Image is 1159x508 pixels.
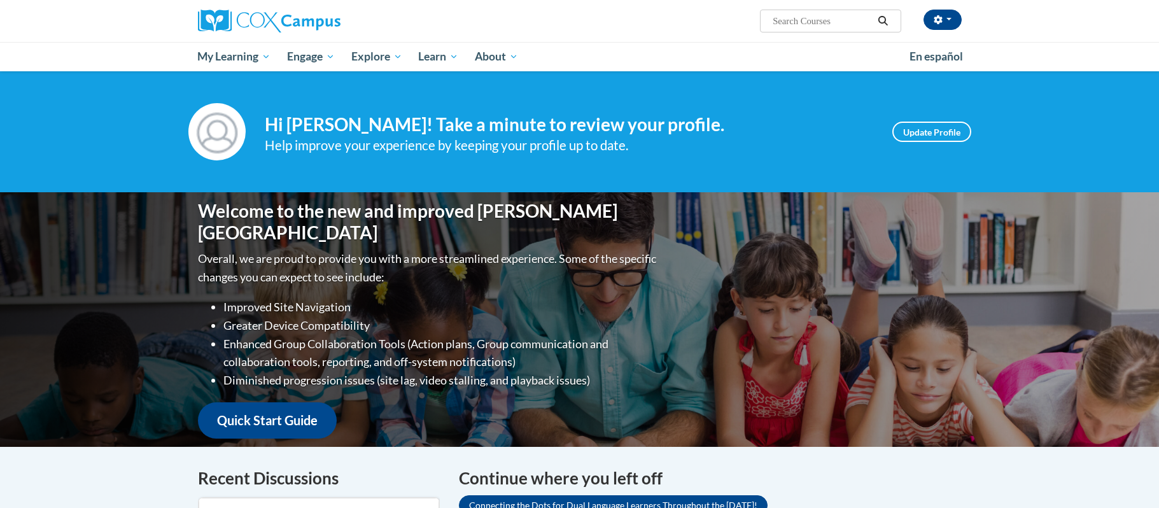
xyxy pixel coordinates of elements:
[910,50,963,63] span: En español
[418,49,458,64] span: Learn
[223,371,659,390] li: Diminished progression issues (site lag, video stalling, and playback issues)
[198,402,337,439] a: Quick Start Guide
[198,466,440,491] h4: Recent Discussions
[198,201,659,243] h1: Welcome to the new and improved [PERSON_NAME][GEOGRAPHIC_DATA]
[198,10,341,32] img: Cox Campus
[892,122,971,142] a: Update Profile
[197,49,270,64] span: My Learning
[265,135,873,156] div: Help improve your experience by keeping your profile up to date.
[287,49,335,64] span: Engage
[223,316,659,335] li: Greater Device Compatibility
[410,42,467,71] a: Learn
[901,43,971,70] a: En español
[279,42,343,71] a: Engage
[924,10,962,30] button: Account Settings
[223,335,659,372] li: Enhanced Group Collaboration Tools (Action plans, Group communication and collaboration tools, re...
[179,42,981,71] div: Main menu
[475,49,518,64] span: About
[198,250,659,286] p: Overall, we are proud to provide you with a more streamlined experience. Some of the specific cha...
[265,114,873,136] h4: Hi [PERSON_NAME]! Take a minute to review your profile.
[771,13,873,29] input: Search Courses
[351,49,402,64] span: Explore
[467,42,526,71] a: About
[343,42,411,71] a: Explore
[198,10,440,32] a: Cox Campus
[873,13,892,29] button: Search
[188,103,246,160] img: Profile Image
[190,42,279,71] a: My Learning
[459,466,962,491] h4: Continue where you left off
[223,298,659,316] li: Improved Site Navigation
